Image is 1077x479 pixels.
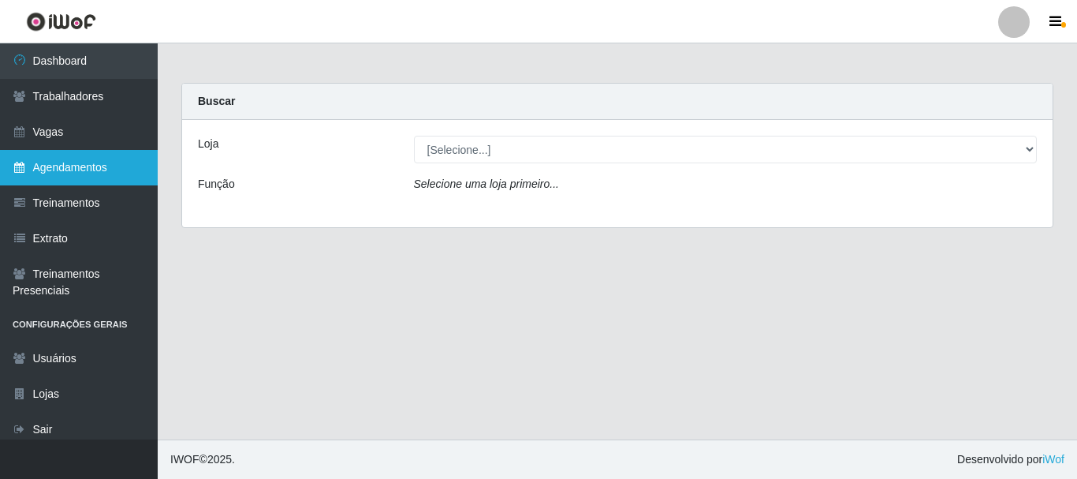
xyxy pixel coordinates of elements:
span: IWOF [170,453,199,466]
i: Selecione uma loja primeiro... [414,178,559,190]
label: Loja [198,136,218,152]
strong: Buscar [198,95,235,107]
span: Desenvolvido por [957,451,1064,468]
a: iWof [1042,453,1064,466]
img: CoreUI Logo [26,12,96,32]
label: Função [198,176,235,193]
span: © 2025 . [170,451,235,468]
